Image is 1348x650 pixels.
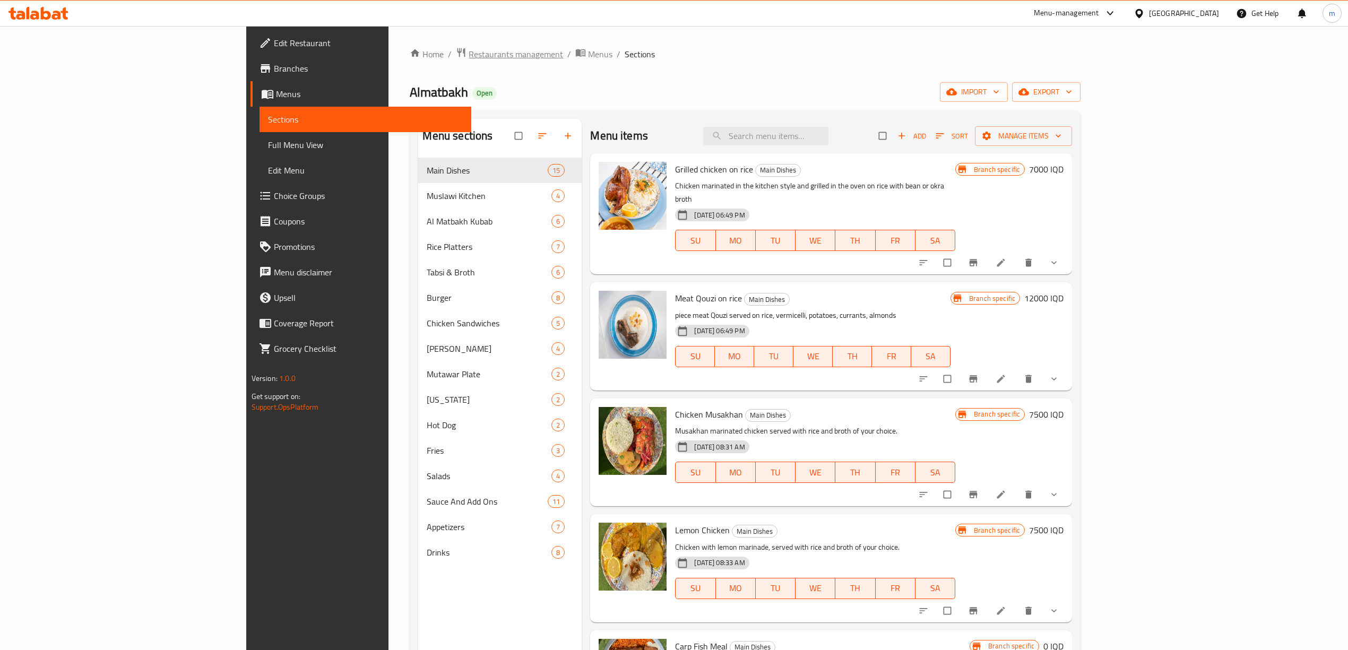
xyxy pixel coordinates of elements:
a: Support.OpsPlatform [252,400,319,414]
span: Sort sections [531,124,556,148]
button: FR [876,462,915,483]
div: [PERSON_NAME]4 [418,336,582,361]
span: Select section [872,126,895,146]
button: Manage items [975,126,1072,146]
div: Rizo [427,342,551,355]
button: TH [835,578,875,599]
button: Branch-specific-item [962,599,987,622]
a: Sections [260,107,471,132]
a: Choice Groups [250,183,471,209]
nav: Menu sections [418,153,582,569]
span: Tabsi & Broth [427,266,551,279]
span: [DATE] 08:33 AM [690,558,749,568]
button: show more [1042,251,1068,274]
div: items [548,495,565,508]
button: MO [715,346,754,367]
button: sort-choices [912,251,937,274]
span: WE [800,580,831,596]
span: MO [720,233,751,248]
div: items [551,393,565,406]
span: Sort [936,130,968,142]
div: items [551,368,565,380]
div: items [551,317,565,330]
span: SA [920,233,951,248]
svg: Show Choices [1049,489,1059,500]
a: Edit menu item [996,257,1008,268]
button: Add [895,128,929,144]
span: Add item [895,128,929,144]
span: MO [720,465,751,480]
span: Branch specific [970,164,1024,175]
div: Fries3 [418,438,582,463]
span: Sauce And Add Ons [427,495,548,508]
div: items [548,164,565,177]
button: Branch-specific-item [962,483,987,506]
span: [DATE] 08:31 AM [690,442,749,452]
span: Grocery Checklist [274,342,463,355]
span: 2 [552,420,564,430]
div: items [551,444,565,457]
img: Grilled chicken on rice [599,162,667,230]
span: Sections [625,48,655,60]
h6: 12000 IQD [1024,291,1064,306]
div: items [551,189,565,202]
span: TU [760,465,791,480]
span: Menus [588,48,612,60]
span: Select all sections [508,126,531,146]
span: SU [680,580,711,596]
div: [US_STATE]2 [418,387,582,412]
img: Meat Qouzi on rice [599,291,667,359]
a: Edit menu item [996,605,1008,616]
a: Edit Restaurant [250,30,471,56]
div: items [551,215,565,228]
p: Chicken marinated in the kitchen style and grilled in the oven on rice with bean or okra broth [675,179,955,206]
button: TH [835,230,875,251]
button: sort-choices [912,483,937,506]
div: Open [472,87,497,100]
span: TH [840,580,871,596]
span: 15 [548,166,564,176]
button: MO [716,230,756,251]
button: delete [1017,599,1042,622]
span: Select to update [937,253,960,273]
div: Mutawar Plate2 [418,361,582,387]
li: / [617,48,620,60]
h6: 7500 IQD [1029,407,1064,422]
span: SA [920,465,951,480]
span: SA [915,349,946,364]
span: Main Dishes [746,409,790,421]
span: Coverage Report [274,317,463,330]
button: SU [675,462,715,483]
div: Al Matbakh Kubab6 [418,209,582,234]
button: show more [1042,599,1068,622]
div: Main Dishes15 [418,158,582,183]
span: Branch specific [965,293,1019,304]
button: MO [716,578,756,599]
h2: Menu items [590,128,648,144]
img: Lemon Chicken [599,523,667,591]
div: Drinks [427,546,551,559]
div: Appetizers7 [418,514,582,540]
button: Branch-specific-item [962,367,987,391]
a: Restaurants management [456,47,563,61]
div: Hot Dog [427,419,551,431]
button: Add section [556,124,582,148]
span: Choice Groups [274,189,463,202]
span: Chicken Sandwiches [427,317,551,330]
span: TU [758,349,789,364]
button: SA [911,346,950,367]
button: SU [675,230,715,251]
span: Grilled chicken on rice [675,161,753,177]
span: Main Dishes [427,164,548,177]
span: Appetizers [427,521,551,533]
span: Menu disclaimer [274,266,463,279]
button: MO [716,462,756,483]
li: / [567,48,571,60]
span: Al Matbakh Kubab [427,215,551,228]
div: items [551,470,565,482]
div: Mutawar Plate [427,368,551,380]
span: Main Dishes [756,164,800,176]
